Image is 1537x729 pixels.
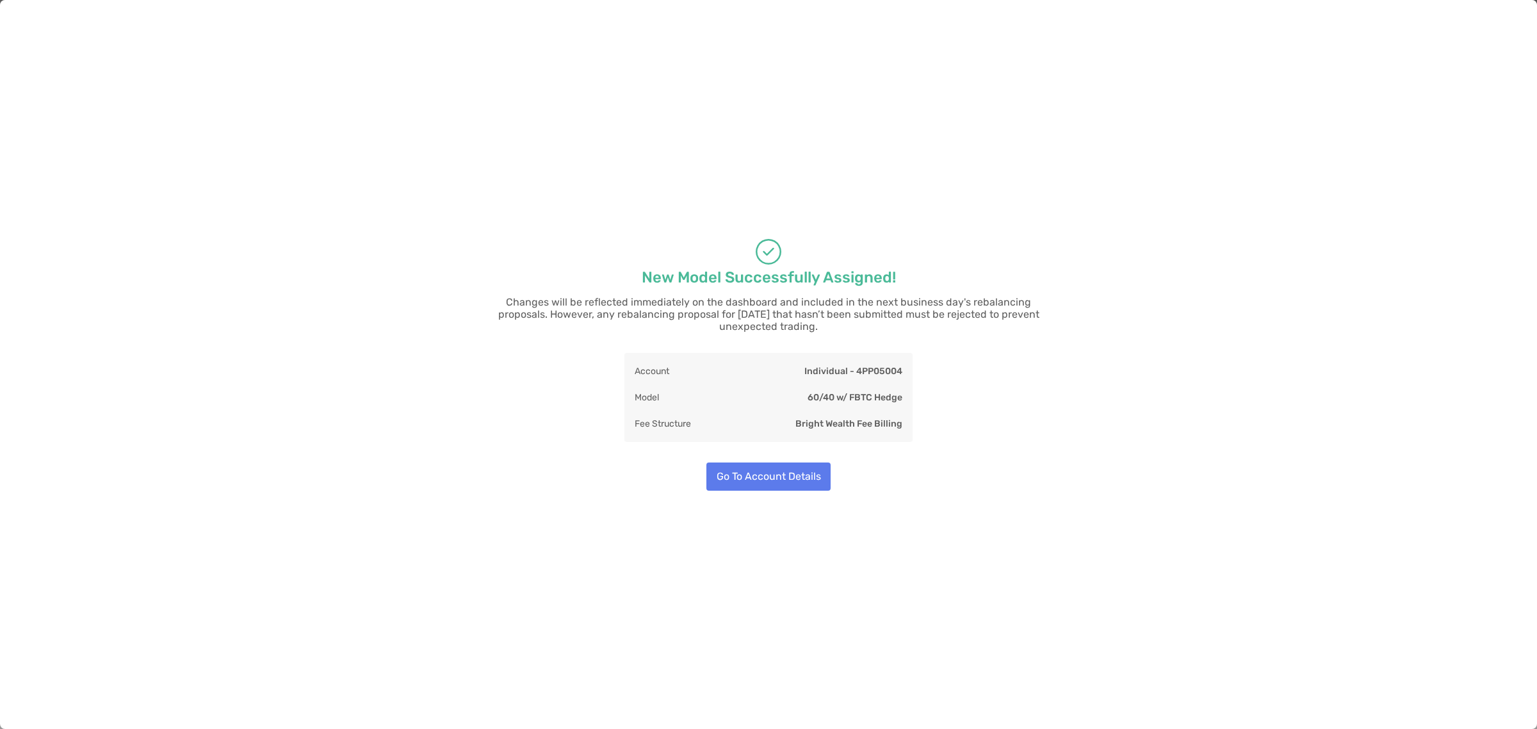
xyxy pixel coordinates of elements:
p: 60/40 w/ FBTC Hedge [808,389,902,405]
p: Model [635,389,659,405]
button: Go To Account Details [706,463,831,491]
p: Changes will be reflected immediately on the dashboard and included in the next business day's re... [480,296,1057,332]
p: Account [635,363,669,379]
p: Individual - 4PP05004 [804,363,902,379]
p: Fee Structure [635,416,691,432]
p: Bright Wealth Fee Billing [795,416,902,432]
p: New Model Successfully Assigned! [642,270,896,286]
